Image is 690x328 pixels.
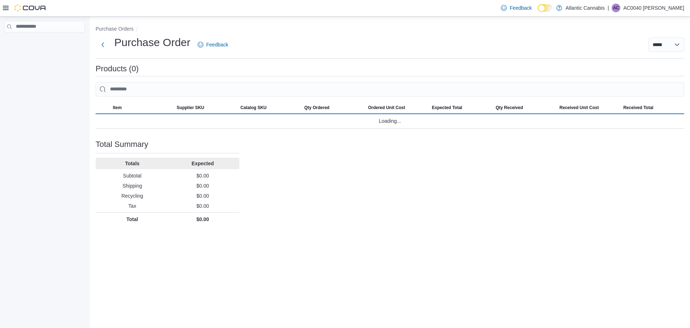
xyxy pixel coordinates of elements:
[510,4,532,12] span: Feedback
[612,4,620,12] div: AC0040 Collins Brittany
[613,4,619,12] span: AC
[169,172,236,179] p: $0.00
[4,34,85,51] nav: Complex example
[368,105,405,111] span: Ordered Unit Cost
[114,35,190,50] h1: Purchase Order
[113,105,122,111] span: Item
[110,102,174,113] button: Item
[195,37,231,52] a: Feedback
[206,41,228,48] span: Feedback
[240,105,267,111] span: Catalog SKU
[238,102,302,113] button: Catalog SKU
[432,105,462,111] span: Expected Total
[169,216,236,223] p: $0.00
[98,160,166,167] p: Totals
[623,105,653,111] span: Received Total
[496,105,523,111] span: Qty Received
[14,4,47,12] img: Cova
[608,4,609,12] p: |
[379,117,401,125] span: Loading...
[96,26,134,32] button: Purchase Orders
[538,4,553,12] input: Dark Mode
[98,192,166,199] p: Recycling
[96,37,110,52] button: Next
[96,25,684,34] nav: An example of EuiBreadcrumbs
[560,105,599,111] span: Received Unit Cost
[304,105,330,111] span: Qty Ordered
[169,202,236,210] p: $0.00
[169,182,236,189] p: $0.00
[177,105,204,111] span: Supplier SKU
[566,4,605,12] p: Atlantic Cannabis
[302,102,365,113] button: Qty Ordered
[365,102,429,113] button: Ordered Unit Cost
[98,202,166,210] p: Tax
[98,172,166,179] p: Subtotal
[429,102,493,113] button: Expected Total
[557,102,621,113] button: Received Unit Cost
[498,1,534,15] a: Feedback
[96,64,139,73] h3: Products (0)
[96,140,148,149] h3: Total Summary
[169,192,236,199] p: $0.00
[174,102,238,113] button: Supplier SKU
[620,102,684,113] button: Received Total
[98,216,166,223] p: Total
[493,102,557,113] button: Qty Received
[169,160,236,167] p: Expected
[623,4,684,12] p: AC0040 [PERSON_NAME]
[98,182,166,189] p: Shipping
